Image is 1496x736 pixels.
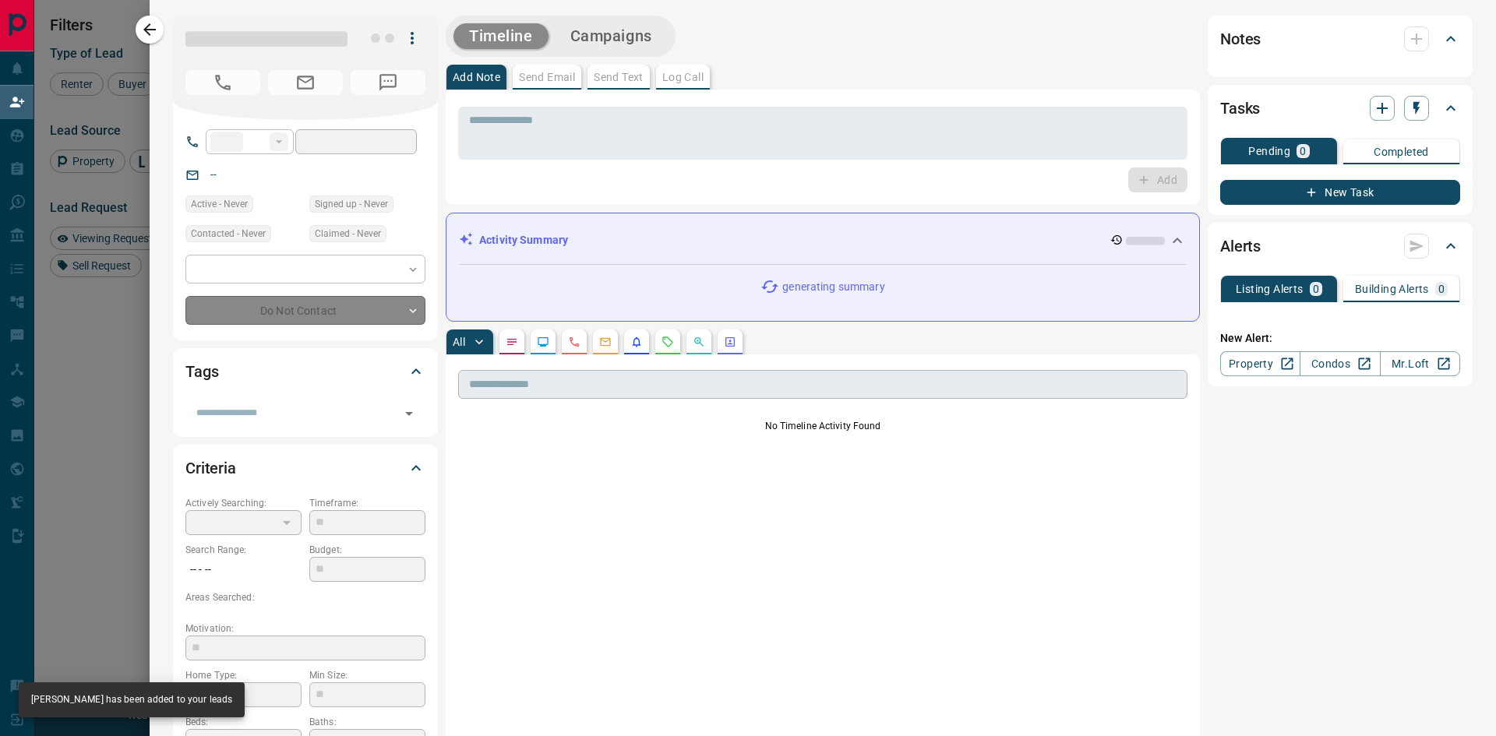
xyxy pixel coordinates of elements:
h2: Alerts [1220,234,1261,259]
div: Activity Summary [459,226,1187,255]
h2: Tags [185,359,218,384]
svg: Emails [599,336,612,348]
svg: Notes [506,336,518,348]
button: Timeline [453,23,549,49]
svg: Requests [662,336,674,348]
span: No Number [351,70,425,95]
p: Budget: [309,543,425,557]
svg: Agent Actions [724,336,736,348]
p: New Alert: [1220,330,1460,347]
svg: Lead Browsing Activity [537,336,549,348]
a: Property [1220,351,1300,376]
h2: Criteria [185,456,236,481]
p: Activity Summary [479,232,568,248]
a: Mr.Loft [1380,351,1460,376]
div: Alerts [1220,227,1460,265]
button: Open [398,403,420,424]
p: Motivation: [185,622,425,636]
p: Baths: [309,715,425,729]
a: -- [210,168,217,181]
p: generating summary [782,279,884,295]
p: Listing Alerts [1236,283,1304,294]
p: Pending [1248,146,1290,157]
a: Condos [1300,351,1380,376]
span: Active - Never [191,196,248,212]
span: No Email [268,70,343,95]
p: Min Size: [309,668,425,682]
span: No Number [185,70,260,95]
span: Signed up - Never [315,196,388,212]
h2: Tasks [1220,96,1260,121]
p: All [453,336,465,347]
div: Criteria [185,449,425,487]
svg: Opportunities [693,336,705,348]
div: [PERSON_NAME] has been added to your leads [31,687,232,713]
svg: Calls [568,336,580,348]
p: Add Note [453,72,500,83]
span: Contacted - Never [191,226,266,241]
svg: Listing Alerts [630,336,643,348]
p: No Timeline Activity Found [458,419,1187,433]
p: Search Range: [185,543,302,557]
p: Timeframe: [309,496,425,510]
p: 0 [1438,283,1445,294]
div: Tags [185,353,425,390]
p: Actively Searching: [185,496,302,510]
p: Completed [1374,146,1429,157]
div: Tasks [1220,90,1460,127]
p: Areas Searched: [185,590,425,604]
p: Home Type: [185,668,302,682]
span: Claimed - Never [315,226,381,241]
p: -- - -- [185,557,302,583]
button: Campaigns [555,23,668,49]
div: Do Not Contact [185,296,425,325]
h2: Notes [1220,26,1261,51]
button: New Task [1220,180,1460,205]
p: Beds: [185,715,302,729]
div: Notes [1220,20,1460,58]
p: Building Alerts [1355,283,1429,294]
p: 0 [1313,283,1319,294]
p: 0 [1300,146,1306,157]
